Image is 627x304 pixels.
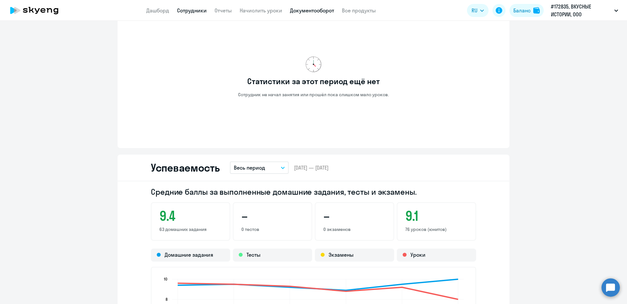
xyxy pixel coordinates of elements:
[164,277,168,281] text: 10
[548,3,621,18] button: #172835, ВКУСНЫЕ ИСТОРИИ, ООО
[159,226,222,232] p: 63 домашних задания
[234,164,265,172] p: Весь период
[315,249,394,262] div: Экзамены
[159,208,222,224] h3: 9.4
[241,208,304,224] h3: –
[467,4,489,17] button: RU
[405,226,468,232] p: 76 уроков (юнитов)
[151,249,230,262] div: Домашние задания
[342,7,376,14] a: Все продукты
[533,7,540,14] img: balance
[146,7,169,14] a: Дашборд
[238,92,389,98] p: Сотрудник не начал занятия или прошёл пока слишком мало уроков.
[177,7,207,14] a: Сотрудники
[240,7,282,14] a: Начислить уроки
[215,7,232,14] a: Отчеты
[294,164,329,171] span: [DATE] — [DATE]
[151,187,476,197] h2: Средние баллы за выполненные домашние задания, тесты и экзамены.
[233,249,312,262] div: Тесты
[151,161,219,174] h2: Успеваемость
[323,226,386,232] p: 0 экзаменов
[323,208,386,224] h3: –
[472,7,477,14] span: RU
[551,3,612,18] p: #172835, ВКУСНЫЕ ИСТОРИИ, ООО
[509,4,544,17] button: Балансbalance
[513,7,531,14] div: Баланс
[230,161,289,174] button: Весь период
[405,208,468,224] h3: 9.1
[290,7,334,14] a: Документооборот
[247,76,379,86] h3: Статистики за этот период ещё нет
[397,249,476,262] div: Уроки
[166,297,168,302] text: 8
[306,56,321,72] img: no-data
[241,226,304,232] p: 0 тестов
